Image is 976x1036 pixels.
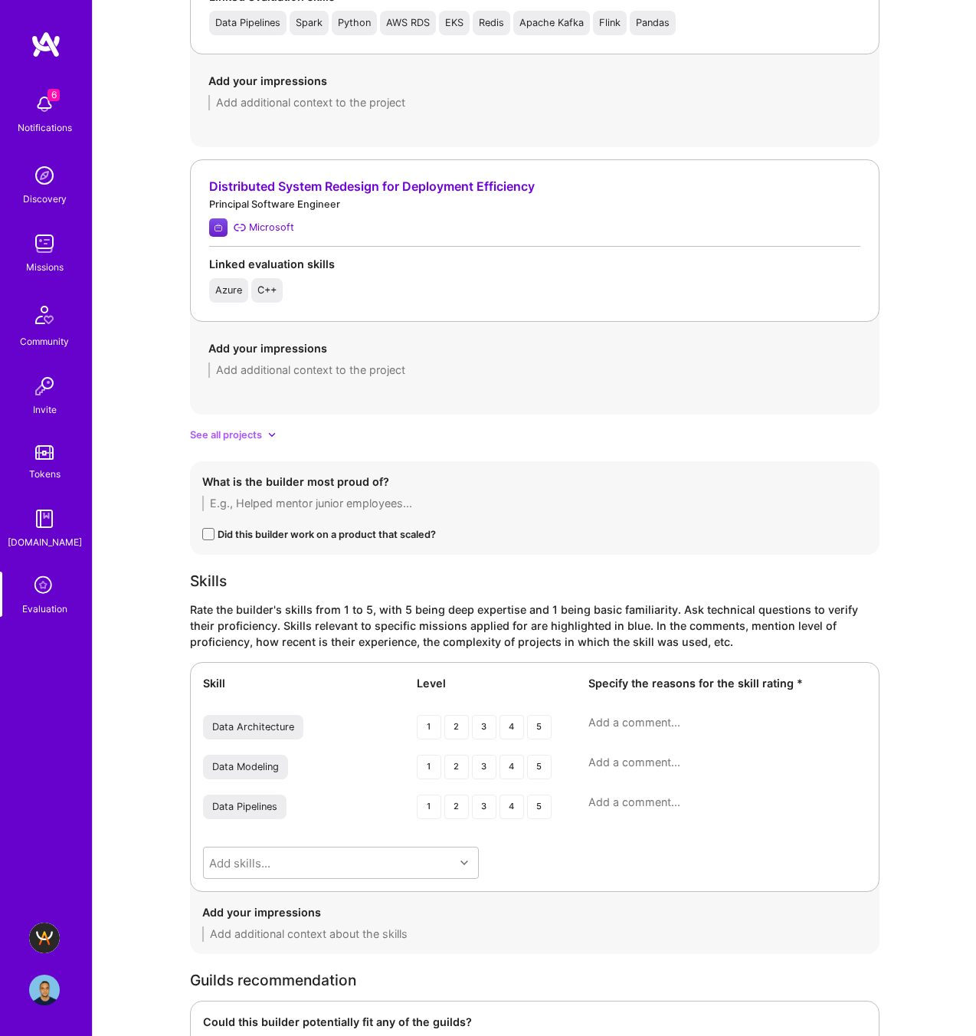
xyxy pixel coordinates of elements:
div: Data Pipelines [212,801,277,813]
div: Skill [203,675,398,691]
div: Add your impressions [208,73,861,89]
i: icon Chevron [460,859,468,867]
div: Notifications [18,120,72,136]
img: tokens [35,445,54,460]
img: Invite [29,371,60,402]
div: Linked evaluation skills [209,256,860,272]
div: Invite [33,402,57,418]
div: 1 [417,755,441,779]
div: Data Pipelines [215,17,280,29]
i: Microsoft [234,221,246,234]
a: A.Team - Grow A.Team's Community & Demand [25,923,64,953]
div: Add skills... [209,854,270,870]
div: 4 [499,795,524,819]
div: Missions [26,259,64,275]
div: 3 [472,755,496,779]
img: A.Team - Grow A.Team's Community & Demand [29,923,60,953]
div: AWS RDS [386,17,430,29]
img: logo [31,31,61,58]
div: Rate the builder's skills from 1 to 5, with 5 being deep expertise and 1 being basic familiarity.... [190,602,879,650]
span: See all projects [190,427,262,443]
div: 2 [444,715,469,739]
div: Apache Kafka [519,17,584,29]
div: Spark [296,17,323,29]
div: Principal Software Engineer [209,196,860,212]
div: 5 [527,795,552,819]
i: icon ArrowDownSecondarySmall [268,431,276,438]
div: C++ [257,284,277,297]
img: guide book [29,503,60,534]
img: bell [29,89,60,120]
div: Evaluation [22,601,67,617]
img: teamwork [29,228,60,259]
a: Microsoft [234,219,294,235]
img: discovery [29,160,60,191]
img: User Avatar [29,975,60,1005]
div: What is the builder most proud of? [202,474,867,490]
div: See all projects [190,427,879,443]
div: Add your impressions [208,340,861,356]
div: EKS [445,17,463,29]
div: Discovery [23,191,67,207]
div: Community [20,333,69,349]
div: Azure [215,284,242,297]
div: [DOMAIN_NAME] [8,534,82,550]
div: Level [417,675,570,691]
div: 4 [499,715,524,739]
a: User Avatar [25,975,64,1005]
div: 4 [499,755,524,779]
span: 6 [47,89,60,101]
i: icon SelectionTeam [30,572,59,601]
div: Microsoft [249,219,294,235]
div: Flink [599,17,621,29]
div: Specify the reasons for the skill rating * [588,675,866,691]
div: 2 [444,755,469,779]
div: Pandas [636,17,670,29]
div: Did this builder work on a product that scaled? [218,526,436,543]
img: Community [26,297,63,333]
div: Distributed System Redesign for Deployment Efficiency [209,179,860,195]
div: Guilds recommendation [190,972,879,988]
div: 5 [527,755,552,779]
div: 3 [472,715,496,739]
div: 3 [472,795,496,819]
div: 1 [417,795,441,819]
div: Tokens [29,466,61,482]
div: 2 [444,795,469,819]
div: Redis [479,17,504,29]
img: Company logo [209,218,228,237]
div: Skills [190,573,879,589]
div: 1 [417,715,441,739]
div: Data Modeling [212,761,279,773]
div: Add your impressions [202,904,867,920]
div: 5 [527,715,552,739]
div: Python [338,17,371,29]
div: Could this builder potentially fit any of the guilds? [203,1014,416,1030]
div: Data Architecture [212,721,294,733]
